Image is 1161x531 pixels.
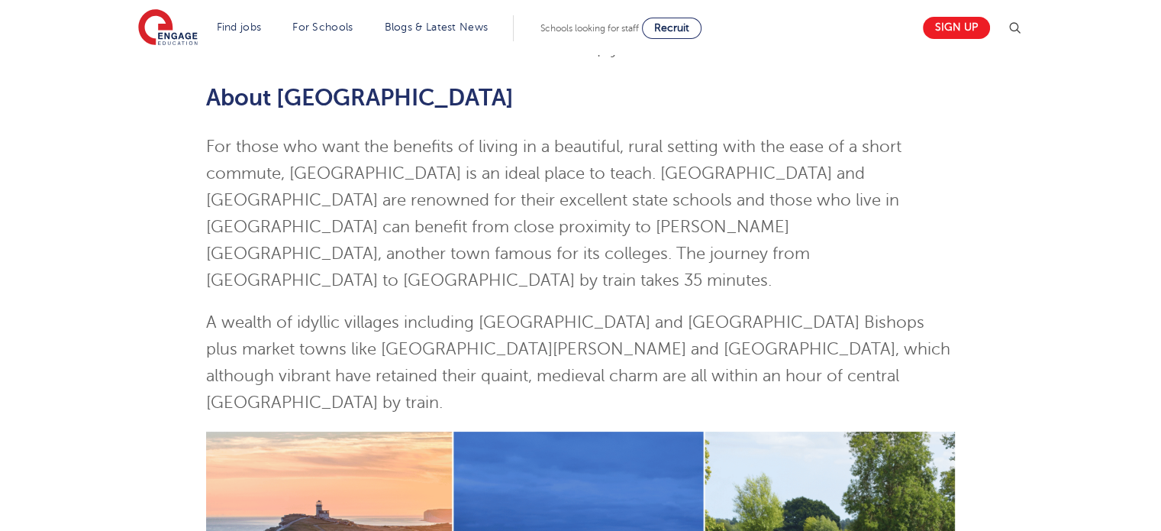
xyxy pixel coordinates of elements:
[206,138,901,290] span: For those who want the benefits of living in a beautiful, rural setting with the ease of a short ...
[642,18,701,39] a: Recruit
[654,22,689,34] span: Recruit
[138,9,198,47] img: Engage Education
[206,85,514,111] b: About [GEOGRAPHIC_DATA]
[206,313,950,412] span: A wealth of idyllic villages including [GEOGRAPHIC_DATA] and [GEOGRAPHIC_DATA] Bishops plus marke...
[292,21,353,33] a: For Schools
[540,23,639,34] span: Schools looking for staff
[385,21,489,33] a: Blogs & Latest News
[923,17,990,39] a: Sign up
[217,21,262,33] a: Find jobs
